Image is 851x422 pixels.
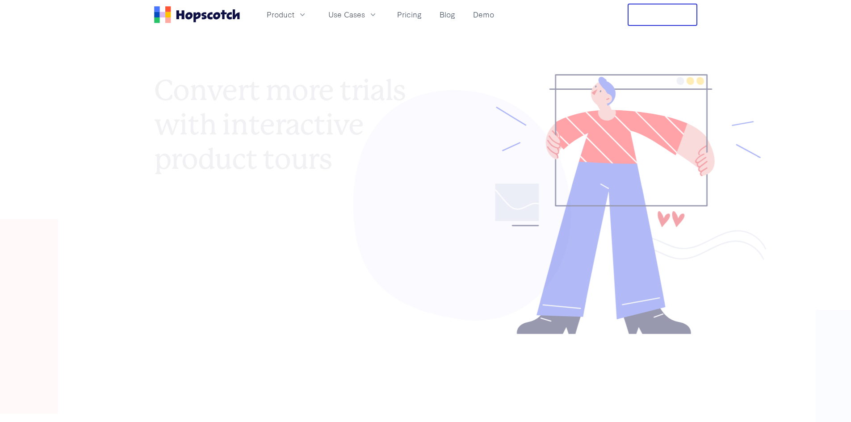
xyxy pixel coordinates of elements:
[323,7,383,22] button: Use Cases
[436,7,459,22] a: Blog
[628,4,697,26] button: Free Trial
[470,7,498,22] a: Demo
[394,7,425,22] a: Pricing
[261,7,312,22] button: Product
[154,6,240,23] a: Home
[328,9,365,20] span: Use Cases
[154,74,426,176] h1: Convert more trials with interactive product tours
[267,9,294,20] span: Product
